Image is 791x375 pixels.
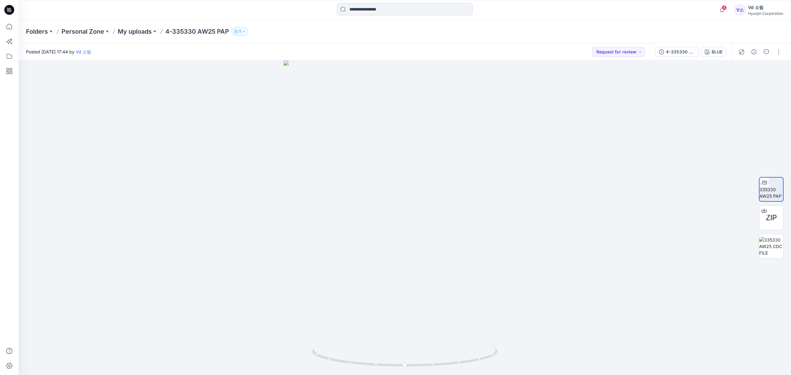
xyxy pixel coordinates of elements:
span: 4 [722,5,727,10]
div: V소 [734,4,746,15]
button: BLUE [701,47,726,57]
button: 4-335330 AW25 PAP [655,47,698,57]
button: Details [749,47,759,57]
a: My uploads [118,27,152,36]
img: 335330 AW25 CDC FILE [759,237,783,256]
div: Hyunjin Corporation [748,11,783,16]
p: 4-335330 AW25 PAP [165,27,229,36]
span: Posted [DATE] 17:44 by [26,48,91,55]
a: Vd 소팀 [76,49,91,54]
div: Vd 소팀 [748,4,783,11]
img: 4-335330 AW25 PAP [759,180,783,199]
button: 1 [231,27,248,36]
div: BLUE [712,48,722,55]
div: 4-335330 AW25 PAP [666,48,694,55]
p: 1 [239,28,241,35]
span: ZIP [766,212,777,223]
a: Personal Zone [61,27,104,36]
a: Folders [26,27,48,36]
